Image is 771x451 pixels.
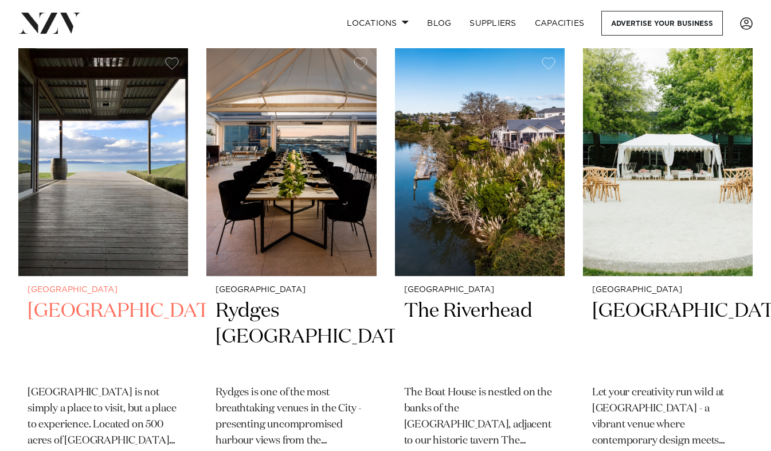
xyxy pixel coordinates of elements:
p: Let your creativity run wild at [GEOGRAPHIC_DATA] - a vibrant venue where contemporary design mee... [592,385,743,449]
small: [GEOGRAPHIC_DATA] [592,286,743,294]
a: Advertise your business [601,11,723,36]
small: [GEOGRAPHIC_DATA] [404,286,555,294]
p: The Boat House is nestled on the banks of the [GEOGRAPHIC_DATA], adjacent to our historic tavern ... [404,385,555,449]
a: Capacities [526,11,594,36]
a: SUPPLIERS [460,11,525,36]
h2: [GEOGRAPHIC_DATA] [28,298,179,376]
h2: [GEOGRAPHIC_DATA] [592,298,743,376]
h2: Rydges [GEOGRAPHIC_DATA] [216,298,367,376]
h2: The Riverhead [404,298,555,376]
img: nzv-logo.png [18,13,81,33]
a: Locations [338,11,418,36]
small: [GEOGRAPHIC_DATA] [216,286,367,294]
a: BLOG [418,11,460,36]
small: [GEOGRAPHIC_DATA] [28,286,179,294]
p: [GEOGRAPHIC_DATA] is not simply a place to visit, but a place to experience. Located on 500 acres... [28,385,179,449]
p: Rydges is one of the most breathtaking venues in the City - presenting uncompromised harbour view... [216,385,367,449]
